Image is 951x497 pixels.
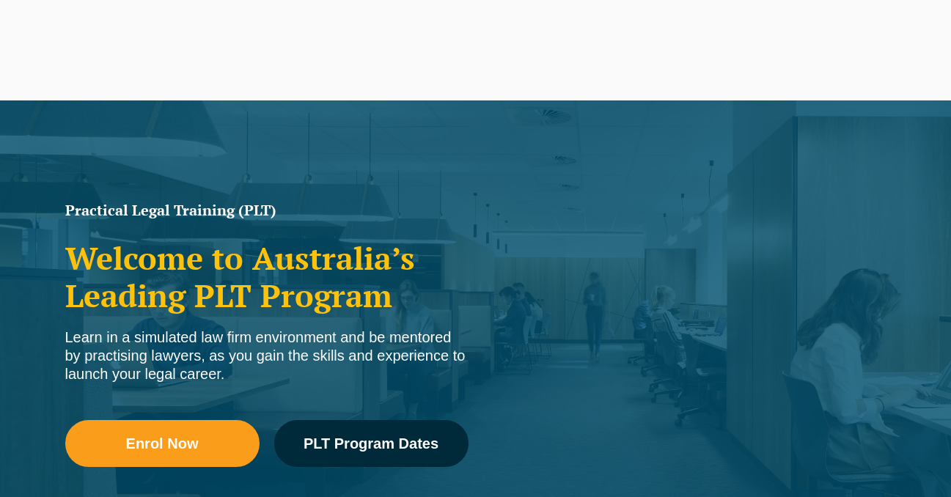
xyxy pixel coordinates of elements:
[65,328,469,383] div: Learn in a simulated law firm environment and be mentored by practising lawyers, as you gain the ...
[65,240,469,314] h2: Welcome to Australia’s Leading PLT Program
[65,203,469,218] h1: Practical Legal Training (PLT)
[65,420,260,467] a: Enrol Now
[274,420,469,467] a: PLT Program Dates
[126,436,199,451] span: Enrol Now
[304,436,438,451] span: PLT Program Dates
